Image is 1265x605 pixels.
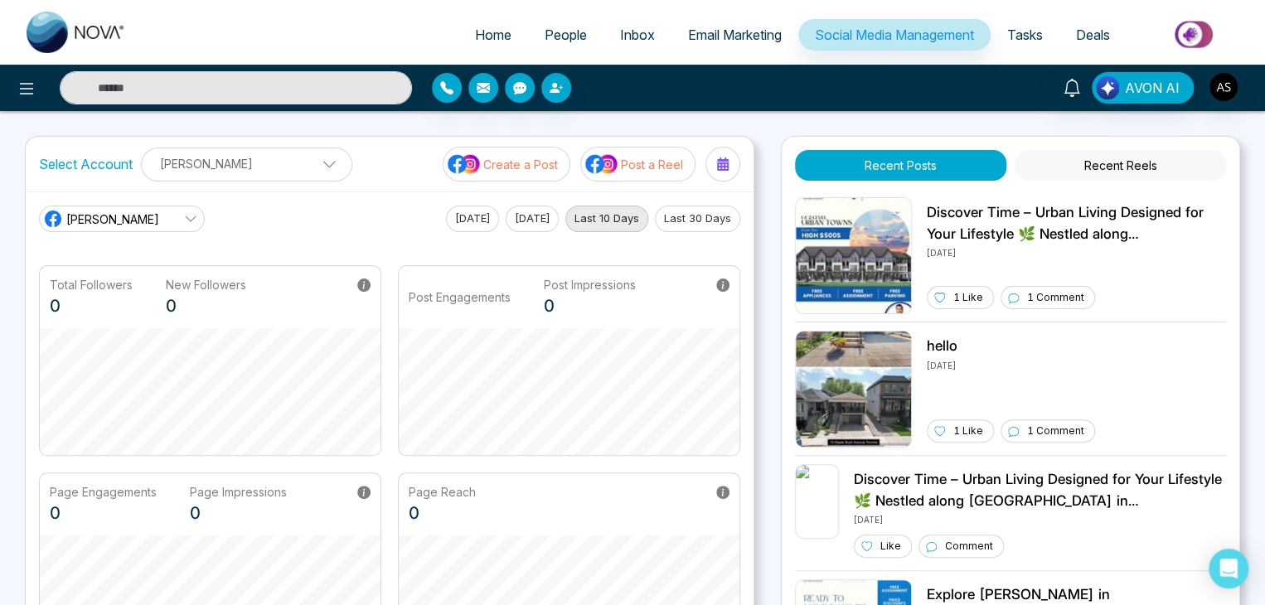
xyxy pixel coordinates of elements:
p: Post Engagements [409,288,511,306]
img: social-media-icon [448,153,481,175]
img: User Avatar [1209,73,1238,101]
button: [DATE] [506,206,559,232]
p: Discover Time – Urban Living Designed for Your Lifestyle 🌿 Nestled along [GEOGRAPHIC_DATA] in [GE... [854,469,1226,511]
a: Email Marketing [671,19,798,51]
img: Market-place.gif [1135,16,1255,53]
img: Nova CRM Logo [27,12,126,53]
img: Unable to load img. [795,197,912,314]
p: Create a Post [483,156,558,173]
a: Inbox [603,19,671,51]
p: Page Reach [409,483,476,501]
p: hello [927,336,1095,357]
button: Last 10 Days [565,206,648,232]
span: Tasks [1007,27,1043,43]
p: 0 [190,501,287,525]
span: People [545,27,587,43]
span: Social Media Management [815,27,974,43]
p: 0 [409,501,476,525]
img: Unable to load img. [795,331,912,448]
div: Open Intercom Messenger [1209,549,1248,588]
p: [DATE] [927,244,1226,259]
p: 1 Comment [1027,423,1084,438]
p: Page Impressions [190,483,287,501]
span: AVON AI [1125,78,1180,98]
p: [DATE] [854,511,1226,526]
a: Deals [1059,19,1127,51]
p: 1 Comment [1027,290,1084,305]
p: 1 Like [953,290,983,305]
p: 0 [50,293,133,318]
p: Like [880,539,901,554]
a: Tasks [991,19,1059,51]
img: social-media-icon [585,153,618,175]
button: [DATE] [446,206,499,232]
p: 0 [166,293,246,318]
img: Lead Flow [1096,76,1119,99]
p: 0 [544,293,636,318]
a: People [528,19,603,51]
p: Page Engagements [50,483,157,501]
a: Home [458,19,528,51]
p: Discover Time – Urban Living Designed for Your Lifestyle 🌿 Nestled along [GEOGRAPHIC_DATA] in [GE... [927,202,1226,244]
p: New Followers [166,276,246,293]
span: Email Marketing [688,27,782,43]
button: Last 30 Days [655,206,740,232]
p: 0 [50,501,157,525]
span: [PERSON_NAME] [66,211,159,228]
button: social-media-iconCreate a Post [443,147,570,181]
span: Deals [1076,27,1110,43]
button: AVON AI [1092,72,1194,104]
p: [DATE] [927,357,1095,372]
button: social-media-iconPost a Reel [580,147,696,181]
a: Social Media Management [798,19,991,51]
p: 1 Like [953,423,983,438]
p: Post Impressions [544,276,636,293]
span: Home [475,27,511,43]
button: Recent Reels [1015,150,1226,181]
p: Post a Reel [621,156,683,173]
p: [PERSON_NAME] [152,150,342,177]
button: Recent Posts [795,150,1006,181]
span: Inbox [620,27,655,43]
label: Select Account [39,154,133,174]
p: Comment [945,539,993,554]
p: Total Followers [50,276,133,293]
img: Unable to load img. [795,464,839,539]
